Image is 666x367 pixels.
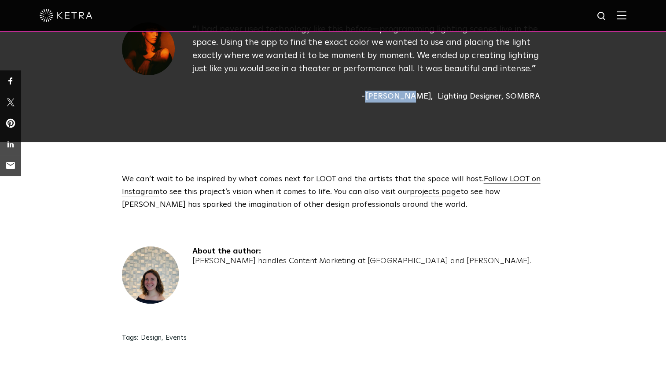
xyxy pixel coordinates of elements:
[40,9,92,22] img: ketra-logo-2019-white
[192,22,545,75] p: I had never used technology like this before programming lighting scenes live in the space. Using...
[192,246,531,257] h4: About the author:
[159,188,410,196] span: to see this project’s vision when it comes to life. You can also visit our
[410,188,460,196] a: projects page
[617,11,626,19] img: Hamburger%20Nav.svg
[162,334,163,341] span: ,
[438,91,540,103] div: Lighting Designer, SOMBRA
[596,11,607,22] img: search icon
[141,334,162,341] a: Design
[361,91,433,103] div: [PERSON_NAME]
[122,175,484,183] span: We can’t wait to be inspired by what comes next for LOOT and the artists that the space will host.
[122,334,139,342] h3: Tags:
[166,334,187,341] a: Events
[192,257,531,266] div: [PERSON_NAME] handles Content Marketing at [GEOGRAPHIC_DATA] and [PERSON_NAME].
[122,246,179,304] img: Hannah Hale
